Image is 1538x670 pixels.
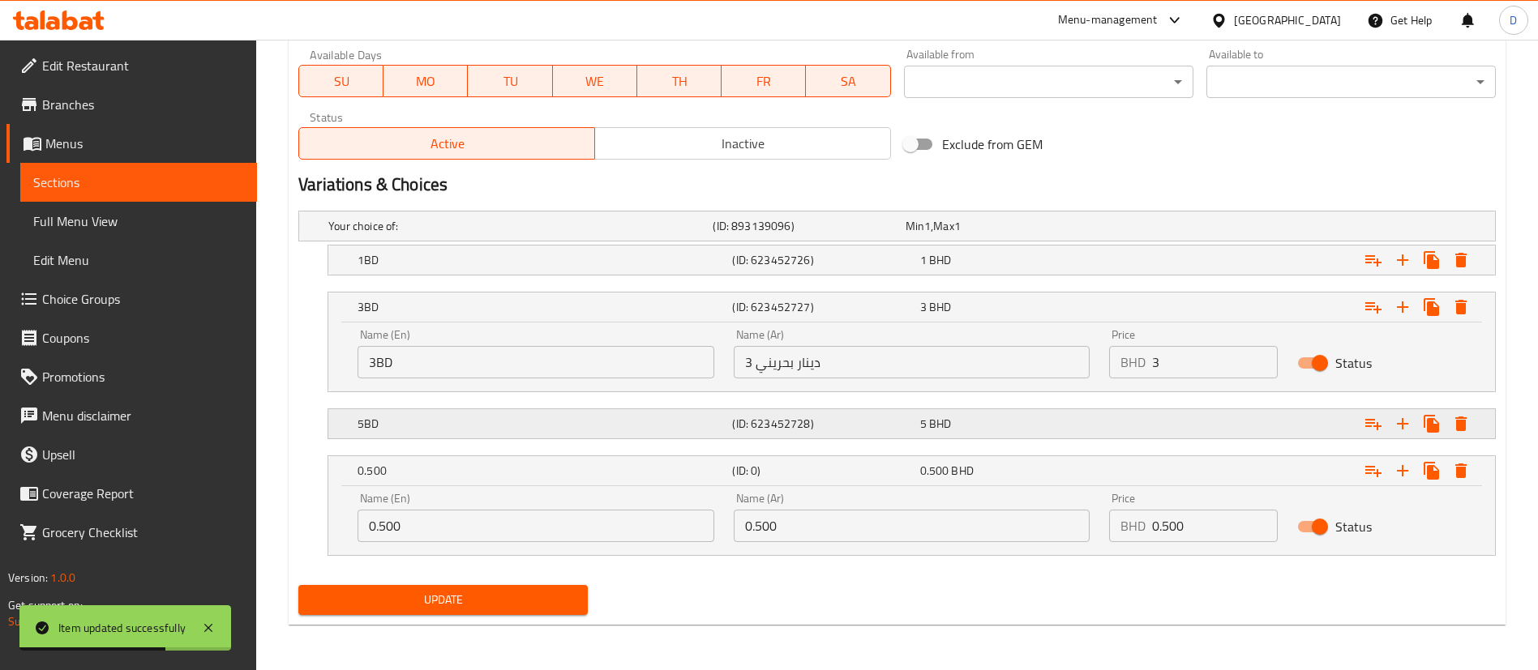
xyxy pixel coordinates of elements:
[6,474,257,513] a: Coverage Report
[6,280,257,318] a: Choice Groups
[1510,11,1517,29] span: D
[42,56,244,75] span: Edit Restaurant
[42,523,244,542] span: Grocery Checklist
[33,250,244,270] span: Edit Menu
[637,65,722,97] button: TH
[951,460,973,481] span: BHD
[306,132,589,156] span: Active
[474,70,546,93] span: TU
[328,456,1495,485] div: Expand
[298,127,595,160] button: Active
[920,250,927,271] span: 1
[644,70,715,93] span: TH
[6,435,257,474] a: Upsell
[1359,245,1388,275] button: Add choice group
[1234,11,1341,29] div: [GEOGRAPHIC_DATA]
[6,85,257,124] a: Branches
[1206,66,1496,98] div: ​
[734,510,1090,542] input: Enter name Ar
[1417,245,1446,275] button: Clone new choice
[904,66,1193,98] div: ​
[1446,292,1476,322] button: Delete 3BD
[6,124,257,163] a: Menus
[1335,517,1372,536] span: Status
[45,134,244,153] span: Menus
[732,463,913,479] h5: (ID: 0)
[8,567,48,588] span: Version:
[1446,456,1476,485] button: Delete 0.500
[559,70,631,93] span: WE
[1417,456,1446,485] button: Clone new choice
[358,416,726,432] h5: 5BD
[920,413,927,434] span: 5
[920,297,927,318] span: 3
[8,595,83,616] span: Get support on:
[906,216,924,237] span: Min
[732,299,913,315] h5: (ID: 623452727)
[1152,346,1278,378] input: Please enter price
[954,216,961,237] span: 1
[1359,456,1388,485] button: Add choice group
[33,211,244,231] span: Full Menu View
[42,484,244,503] span: Coverage Report
[594,127,891,160] button: Inactive
[732,416,913,432] h5: (ID: 623452728)
[358,510,714,542] input: Enter name En
[1446,409,1476,438] button: Delete 5BD
[6,396,257,435] a: Menu disclaimer
[734,346,1090,378] input: Enter name Ar
[728,70,799,93] span: FR
[920,460,949,481] span: 0.500
[42,367,244,386] span: Promotions
[328,409,1495,438] div: Expand
[1417,409,1446,438] button: Clone new choice
[1120,516,1146,536] p: BHD
[929,297,951,318] span: BHD
[468,65,552,97] button: TU
[906,218,1091,234] div: ,
[6,318,257,357] a: Coupons
[1417,292,1446,322] button: Clone new choice
[942,134,1043,154] span: Exclude from GEM
[383,65,468,97] button: MO
[1359,292,1388,322] button: Add choice group
[1152,510,1278,542] input: Please enter price
[553,65,637,97] button: WE
[929,250,951,271] span: BHD
[929,413,951,434] span: BHD
[328,218,706,234] h5: Your choice of:
[42,289,244,309] span: Choice Groups
[358,463,726,479] h5: 0.500
[358,299,726,315] h5: 3BD
[924,216,931,237] span: 1
[6,513,257,552] a: Grocery Checklist
[713,218,898,234] h5: (ID: 893139096)
[298,65,383,97] button: SU
[306,70,377,93] span: SU
[58,619,186,637] div: Item updated successfully
[1388,409,1417,438] button: Add new choice
[20,163,257,202] a: Sections
[6,46,257,85] a: Edit Restaurant
[933,216,953,237] span: Max
[812,70,884,93] span: SA
[1446,245,1476,275] button: Delete 1BD
[806,65,890,97] button: SA
[311,590,575,610] span: Update
[20,241,257,280] a: Edit Menu
[602,132,885,156] span: Inactive
[328,245,1495,275] div: Expand
[1359,409,1388,438] button: Add choice group
[6,357,257,396] a: Promotions
[20,202,257,241] a: Full Menu View
[358,252,726,268] h5: 1BD
[358,346,714,378] input: Enter name En
[722,65,806,97] button: FR
[8,611,111,632] a: Support.OpsPlatform
[299,211,1495,241] div: Expand
[33,173,244,192] span: Sections
[732,252,913,268] h5: (ID: 623452726)
[42,328,244,348] span: Coupons
[1388,292,1417,322] button: Add new choice
[298,585,588,615] button: Update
